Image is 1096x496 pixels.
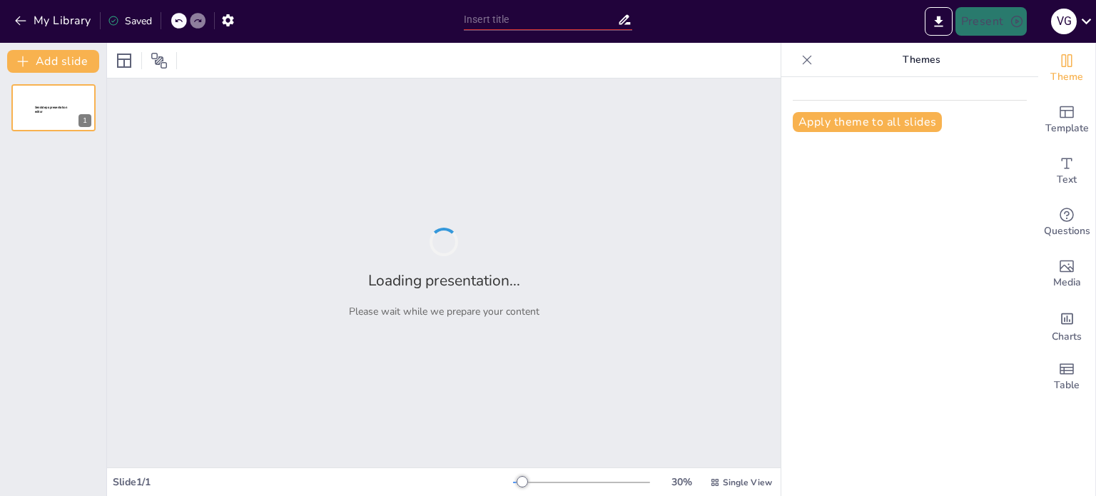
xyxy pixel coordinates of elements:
[113,475,513,489] div: Slide 1 / 1
[723,477,772,488] span: Single View
[1044,223,1090,239] span: Questions
[1038,146,1095,197] div: Add text boxes
[368,270,520,290] h2: Loading presentation...
[349,305,539,318] p: Please wait while we prepare your content
[78,114,91,127] div: 1
[955,7,1027,36] button: Present
[1038,248,1095,300] div: Add images, graphics, shapes or video
[664,475,699,489] div: 30 %
[1057,172,1077,188] span: Text
[11,9,97,32] button: My Library
[464,9,617,30] input: Insert title
[1052,329,1082,345] span: Charts
[151,52,168,69] span: Position
[1038,197,1095,248] div: Get real-time input from your audience
[1038,300,1095,351] div: Add charts and graphs
[1038,351,1095,403] div: Add a table
[1053,275,1081,290] span: Media
[7,50,99,73] button: Add slide
[1045,121,1089,136] span: Template
[1050,69,1083,85] span: Theme
[818,43,1024,77] p: Themes
[108,14,152,28] div: Saved
[1051,7,1077,36] button: V G
[35,106,67,113] span: Sendsteps presentation editor
[925,7,953,36] button: Export to PowerPoint
[113,49,136,72] div: Layout
[1038,43,1095,94] div: Change the overall theme
[11,84,96,131] div: 1
[1054,378,1080,393] span: Table
[793,112,942,132] button: Apply theme to all slides
[1051,9,1077,34] div: V G
[1038,94,1095,146] div: Add ready made slides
